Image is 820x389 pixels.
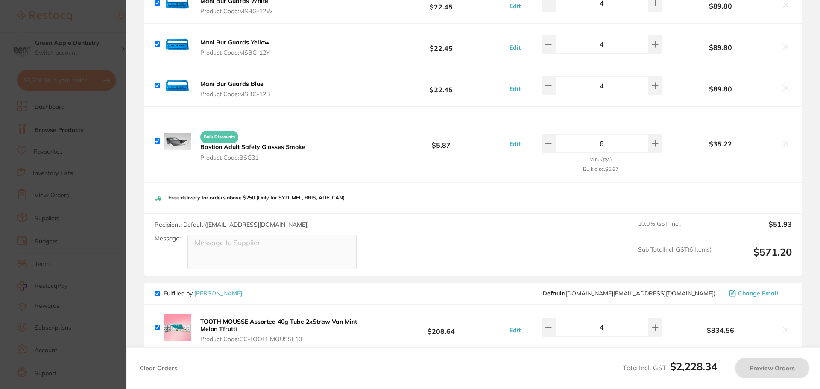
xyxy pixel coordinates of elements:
[200,154,305,161] span: Product Code: BSG31
[623,363,717,372] span: Total Incl. GST
[638,220,712,239] span: 10.0 % GST Incl.
[155,221,309,228] span: Recipient: Default ( [EMAIL_ADDRESS][DOMAIN_NAME] )
[378,78,505,94] b: $22.45
[542,290,564,297] b: Default
[507,140,523,148] button: Edit
[378,319,505,335] b: $208.64
[665,44,776,51] b: $89.80
[200,318,357,332] b: TOOTH MOUSSE Assorted 40g Tube 2xStraw Van Mint Melon Tfrutti
[726,290,792,297] button: Change Email
[718,246,792,269] output: $571.20
[194,290,242,297] a: [PERSON_NAME]
[507,326,523,334] button: Edit
[168,195,345,201] p: Free delivery for orders above $250 (Only for SYD, MEL, BRIS, ADE, CAN)
[738,290,778,297] span: Change Email
[200,336,375,342] span: Product Code: GC-TOOTHMOUSSE10
[583,166,618,172] small: Bulk disc. $5.87
[665,140,776,148] b: $35.22
[670,360,717,373] b: $2,228.34
[589,156,612,162] small: Min. Qty 6
[200,131,238,143] span: Bulk Discounts
[507,44,523,51] button: Edit
[164,128,191,155] img: M3ZhbnhsdQ
[155,235,181,242] label: Message:
[378,37,505,53] b: $22.45
[735,358,809,378] button: Preview Orders
[718,220,792,239] output: $51.93
[507,85,523,93] button: Edit
[200,8,273,15] span: Product Code: MSBG-12W
[164,72,191,99] img: bmhvN3lkYQ
[164,314,191,341] img: MHk4cW1uYw
[198,127,308,161] button: Bulk Discounts Bastion Adult Safety Glasses Smoke Product Code:BSG31
[665,2,776,10] b: $89.80
[200,49,270,56] span: Product Code: MSBG-12Y
[200,38,269,46] b: Mani Bur Guards Yellow
[164,290,242,297] p: Fulfilled by
[200,91,270,97] span: Product Code: MSBG-12B
[665,85,776,93] b: $89.80
[137,358,180,378] button: Clear Orders
[542,290,715,297] span: customer.care@henryschein.com.au
[200,80,264,88] b: Mani Bur Guards Blue
[198,38,272,56] button: Mani Bur Guards Yellow Product Code:MSBG-12Y
[378,133,505,149] b: $5.87
[665,326,776,334] b: $834.56
[638,246,712,269] span: Sub Total Incl. GST ( 6 Items)
[200,143,305,151] b: Bastion Adult Safety Glasses Smoke
[198,318,378,342] button: TOOTH MOUSSE Assorted 40g Tube 2xStraw Van Mint Melon Tfrutti Product Code:GC-TOOTHMOUSSE10
[164,31,191,58] img: NzRrZmlwZg
[198,80,273,98] button: Mani Bur Guards Blue Product Code:MSBG-12B
[507,2,523,10] button: Edit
